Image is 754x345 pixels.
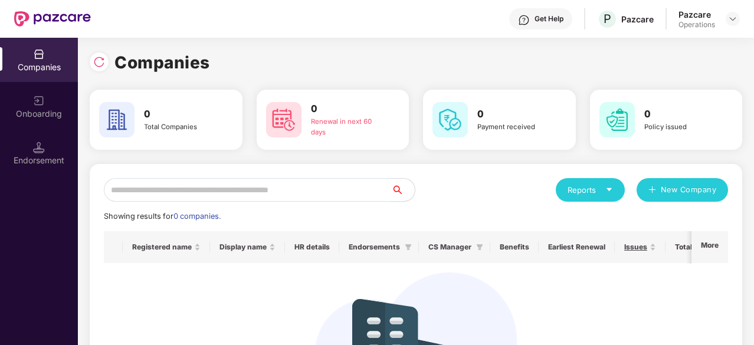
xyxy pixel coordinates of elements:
th: HR details [285,231,339,263]
img: svg+xml;base64,PHN2ZyBpZD0iUmVsb2FkLTMyeDMyIiB4bWxucz0iaHR0cDovL3d3dy53My5vcmcvMjAwMC9zdmciIHdpZH... [93,56,105,68]
span: Total Premium [675,242,725,252]
div: Payment received [477,122,551,133]
div: Total Companies [144,122,218,133]
div: Get Help [535,14,563,24]
span: CS Manager [428,242,471,252]
span: 0 companies. [173,212,221,221]
div: Pazcare [621,14,654,25]
span: New Company [661,184,717,196]
img: svg+xml;base64,PHN2ZyB4bWxucz0iaHR0cDovL3d3dy53My5vcmcvMjAwMC9zdmciIHdpZHRoPSI2MCIgaGVpZ2h0PSI2MC... [266,102,301,137]
h3: 0 [144,107,218,122]
img: svg+xml;base64,PHN2ZyB3aWR0aD0iMjAiIGhlaWdodD0iMjAiIHZpZXdCb3g9IjAgMCAyMCAyMCIgZmlsbD0ibm9uZSIgeG... [33,95,45,107]
span: filter [405,244,412,251]
span: Showing results for [104,212,221,221]
th: More [691,231,728,263]
th: Total Premium [666,231,743,263]
span: Display name [219,242,267,252]
span: filter [402,240,414,254]
th: Display name [210,231,285,263]
span: P [604,12,611,26]
th: Benefits [490,231,539,263]
span: search [391,185,415,195]
div: Reports [568,184,613,196]
img: svg+xml;base64,PHN2ZyB3aWR0aD0iMTQuNSIgaGVpZ2h0PSIxNC41IiB2aWV3Qm94PSIwIDAgMTYgMTYiIGZpbGw9Im5vbm... [33,142,45,153]
div: Operations [678,20,715,29]
h3: 0 [477,107,551,122]
span: caret-down [605,186,613,193]
img: svg+xml;base64,PHN2ZyBpZD0iRHJvcGRvd24tMzJ4MzIiIHhtbG5zPSJodHRwOi8vd3d3LnczLm9yZy8yMDAwL3N2ZyIgd2... [728,14,737,24]
img: svg+xml;base64,PHN2ZyBpZD0iSGVscC0zMngzMiIgeG1sbnM9Imh0dHA6Ly93d3cudzMub3JnLzIwMDAvc3ZnIiB3aWR0aD... [518,14,530,26]
div: Pazcare [678,9,715,20]
img: svg+xml;base64,PHN2ZyB4bWxucz0iaHR0cDovL3d3dy53My5vcmcvMjAwMC9zdmciIHdpZHRoPSI2MCIgaGVpZ2h0PSI2MC... [599,102,635,137]
th: Earliest Renewal [539,231,615,263]
div: Policy issued [644,122,718,133]
span: Issues [624,242,647,252]
img: svg+xml;base64,PHN2ZyBpZD0iQ29tcGFuaWVzIiB4bWxucz0iaHR0cDovL3d3dy53My5vcmcvMjAwMC9zdmciIHdpZHRoPS... [33,48,45,60]
h3: 0 [644,107,718,122]
span: filter [476,244,483,251]
img: svg+xml;base64,PHN2ZyB4bWxucz0iaHR0cDovL3d3dy53My5vcmcvMjAwMC9zdmciIHdpZHRoPSI2MCIgaGVpZ2h0PSI2MC... [99,102,135,137]
span: Endorsements [349,242,400,252]
img: New Pazcare Logo [14,11,91,27]
button: plusNew Company [637,178,728,202]
button: search [391,178,415,202]
div: Renewal in next 60 days [311,117,385,138]
th: Issues [615,231,666,263]
img: svg+xml;base64,PHN2ZyB4bWxucz0iaHR0cDovL3d3dy53My5vcmcvMjAwMC9zdmciIHdpZHRoPSI2MCIgaGVpZ2h0PSI2MC... [432,102,468,137]
h1: Companies [114,50,210,75]
h3: 0 [311,101,385,117]
th: Registered name [123,231,210,263]
span: Registered name [132,242,192,252]
span: filter [474,240,486,254]
span: plus [648,186,656,195]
